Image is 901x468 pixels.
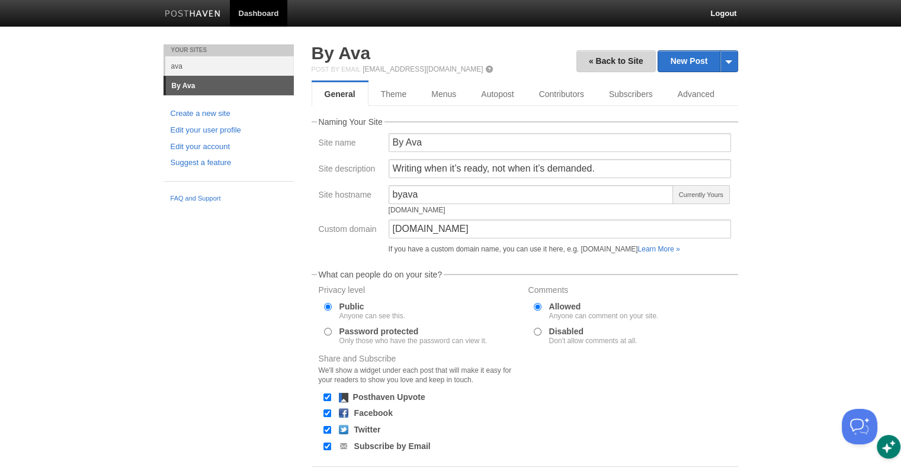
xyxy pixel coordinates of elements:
[319,366,521,385] div: We'll show a widget under each post that will make it easy for your readers to show you love and ...
[339,408,348,418] img: facebook.png
[319,164,381,176] label: Site description
[389,206,674,214] div: [DOMAIN_NAME]
[665,82,727,106] a: Advanced
[842,409,877,444] iframe: Help Scout Beacon - Open
[163,44,294,56] li: Your Sites
[637,245,679,253] a: Learn More »
[354,409,393,417] label: Facebook
[319,191,381,202] label: Site hostname
[339,327,487,344] label: Password protected
[312,43,371,63] a: By Ava
[469,82,526,106] a: Autopost
[317,118,384,126] legend: Naming Your Site
[317,270,444,279] legend: What can people do on your site?
[171,157,287,169] a: Suggest a feature
[319,354,521,388] label: Share and Subscribe
[165,56,294,76] a: ava
[312,66,361,73] span: Post by Email
[672,185,729,204] span: Currently Yours
[171,124,287,137] a: Edit your user profile
[319,138,381,150] label: Site name
[549,312,659,319] div: Anyone can comment on your site.
[171,108,287,120] a: Create a new site
[549,302,659,319] label: Allowed
[339,302,405,319] label: Public
[549,337,637,344] div: Don't allow comments at all.
[171,193,287,204] a: FAQ and Support
[528,286,731,297] label: Comments
[171,141,287,153] a: Edit your account
[339,425,348,434] img: twitter.png
[419,82,469,106] a: Menus
[319,225,381,236] label: Custom domain
[339,312,405,319] div: Anyone can see this.
[166,76,294,95] a: By Ava
[368,82,419,106] a: Theme
[597,82,665,106] a: Subscribers
[312,82,368,106] a: General
[165,10,221,19] img: Posthaven-bar
[354,425,381,434] label: Twitter
[354,442,431,450] label: Subscribe by Email
[339,337,487,344] div: Only those who have the password can view it.
[658,51,737,72] a: New Post
[389,246,731,253] div: If you have a custom domain name, you can use it here, e.g. [DOMAIN_NAME]
[549,327,637,344] label: Disabled
[319,286,521,297] label: Privacy level
[353,393,425,401] label: Posthaven Upvote
[527,82,597,106] a: Contributors
[576,50,656,72] a: « Back to Site
[363,65,483,73] a: [EMAIL_ADDRESS][DOMAIN_NAME]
